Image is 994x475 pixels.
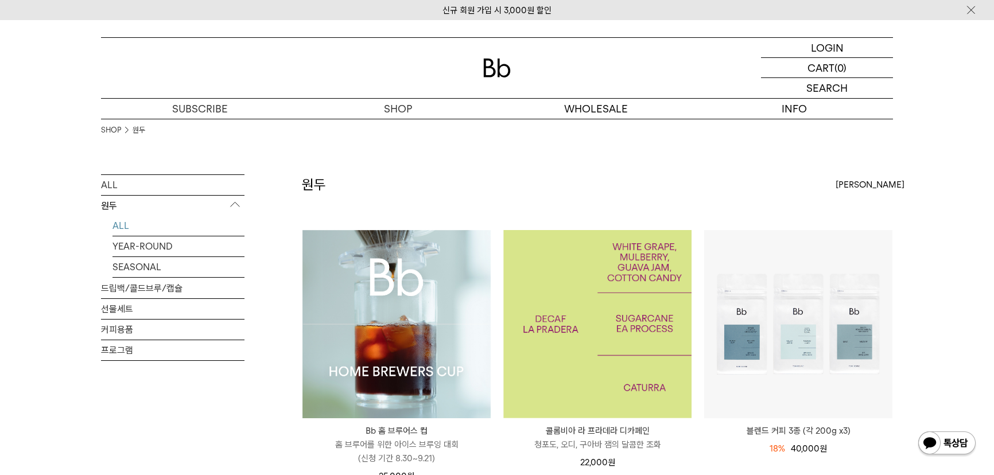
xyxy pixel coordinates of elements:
img: 카카오톡 채널 1:1 채팅 버튼 [917,430,977,458]
p: (0) [834,58,847,77]
span: [PERSON_NAME] [836,178,904,192]
a: 프로그램 [101,340,244,360]
p: 원두 [101,196,244,216]
p: CART [807,58,834,77]
a: 커피용품 [101,320,244,340]
a: 블렌드 커피 3종 (각 200g x3) [704,424,892,438]
span: 22,000 [580,457,615,468]
p: 콜롬비아 라 프라데라 디카페인 [503,424,692,438]
a: 드립백/콜드브루/캡슐 [101,278,244,298]
p: Bb 홈 브루어스 컵 [302,424,491,438]
p: LOGIN [811,38,844,57]
a: 선물세트 [101,299,244,319]
a: 콜롬비아 라 프라데라 디카페인 [503,230,692,418]
p: SEARCH [806,78,848,98]
img: 1000001187_add2_054.jpg [503,230,692,418]
a: SHOP [299,99,497,119]
img: Bb 홈 브루어스 컵 [302,230,491,418]
a: YEAR-ROUND [112,236,244,256]
p: WHOLESALE [497,99,695,119]
img: 블렌드 커피 3종 (각 200g x3) [704,230,892,418]
p: 청포도, 오디, 구아바 잼의 달콤한 조화 [503,438,692,451]
a: 신규 회원 가입 시 3,000원 할인 [442,5,552,15]
a: ALL [112,216,244,236]
div: 18% [770,442,785,455]
a: SEASONAL [112,257,244,277]
span: 40,000 [791,443,827,454]
a: 콜롬비아 라 프라데라 디카페인 청포도, 오디, 구아바 잼의 달콤한 조화 [503,424,692,451]
span: 원 [820,443,827,454]
a: Bb 홈 브루어스 컵 홈 브루어를 위한 아이스 브루잉 대회(신청 기간 8.30~9.21) [302,424,491,465]
a: CART (0) [761,58,893,78]
a: ALL [101,175,244,195]
p: 홈 브루어를 위한 아이스 브루잉 대회 (신청 기간 8.30~9.21) [302,438,491,465]
span: 원 [608,457,615,468]
p: INFO [695,99,893,119]
a: SHOP [101,124,121,136]
a: 원두 [133,124,145,136]
a: LOGIN [761,38,893,58]
a: SUBSCRIBE [101,99,299,119]
img: 로고 [483,59,511,77]
h2: 원두 [302,175,326,194]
